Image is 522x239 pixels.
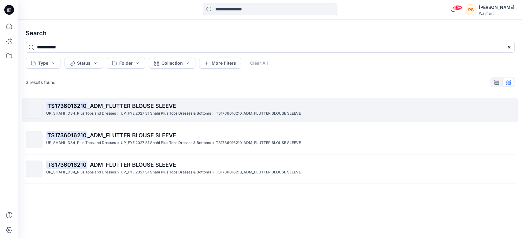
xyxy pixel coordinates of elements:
[212,110,215,117] p: >
[149,58,195,69] button: Collection
[22,98,518,122] a: TS1736016210_ADM_FLUTTER BLOUSE SLEEVEUP_SHAHI _D34_Plus Tops and Dresses>UP_FYE 2027 S1 Shahi Pl...
[46,101,87,110] mark: TS1736016210
[46,169,116,176] p: UP_SHAHI _D34_Plus Tops and Dresses
[216,140,301,146] p: TS1736016210_ADM_FLUTTER BLOUSE SLEEVE
[26,79,56,85] p: 3 results found
[87,132,176,138] span: _ADM_FLUTTER BLOUSE SLEEVE
[87,161,176,168] span: _ADM_FLUTTER BLOUSE SLEEVE
[65,58,103,69] button: Status
[21,25,520,42] h4: Search
[216,110,301,117] p: TS1736016210_ADM_FLUTTER BLOUSE SLEEVE
[121,140,211,146] p: UP_FYE 2027 S1 Shahi Plus Tops Dresses & Bottoms
[465,4,476,15] div: PS
[121,169,211,176] p: UP_FYE 2027 S1 Shahi Plus Tops Dresses & Bottoms
[22,127,518,152] a: TS1736016210_ADM_FLUTTER BLOUSE SLEEVEUP_SHAHI _D34_Plus Tops and Dresses>UP_FYE 2027 S1 Shahi Pl...
[121,110,211,117] p: UP_FYE 2027 S1 Shahi Plus Tops Dresses & Bottoms
[479,4,514,11] div: [PERSON_NAME]
[212,140,215,146] p: >
[212,169,215,176] p: >
[46,160,87,169] mark: TS1736016210
[117,169,120,176] p: >
[117,110,120,117] p: >
[87,103,176,109] span: _ADM_FLUTTER BLOUSE SLEEVE
[46,110,116,117] p: UP_SHAHI _D34_Plus Tops and Dresses
[46,131,87,139] mark: TS1736016210
[453,5,462,10] span: 99+
[22,157,518,181] a: TS1736016210_ADM_FLUTTER BLOUSE SLEEVEUP_SHAHI _D34_Plus Tops and Dresses>UP_FYE 2027 S1 Shahi Pl...
[107,58,145,69] button: Folder
[199,58,241,69] button: More filters
[26,58,61,69] button: Type
[479,11,514,16] div: Walmart
[216,169,301,176] p: TS1736016210_ADM_FLUTTER BLOUSE SLEEVE
[46,140,116,146] p: UP_SHAHI _D34_Plus Tops and Dresses
[117,140,120,146] p: >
